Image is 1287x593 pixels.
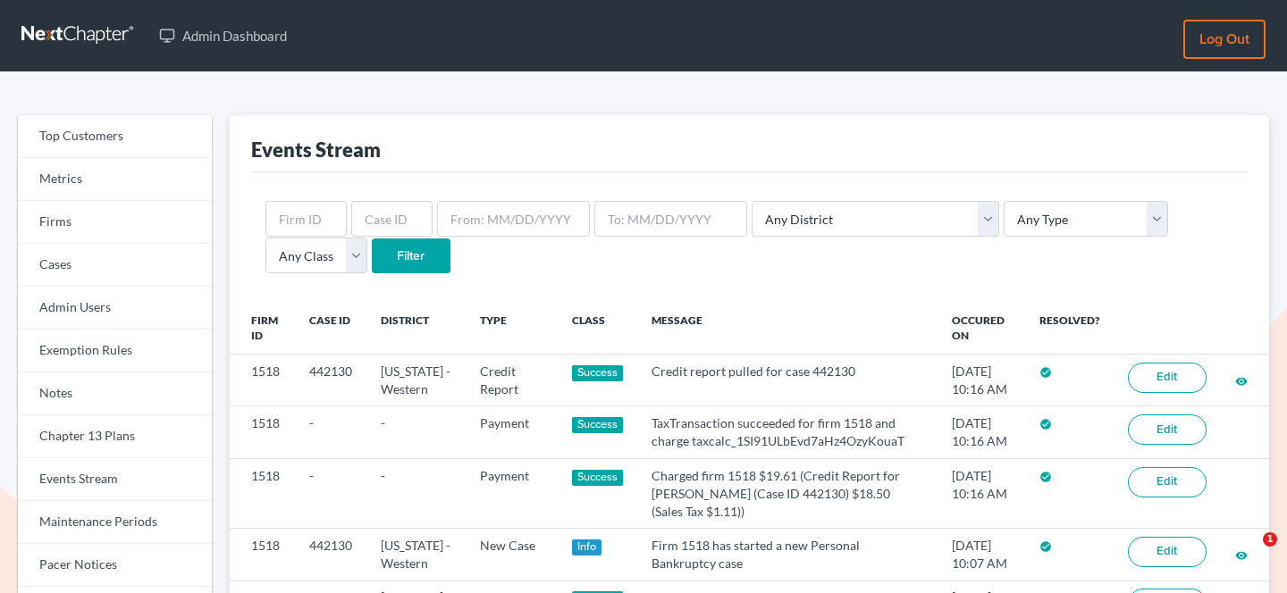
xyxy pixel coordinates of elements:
th: Occured On [938,303,1024,355]
a: Log out [1183,20,1266,59]
td: 1518 [230,406,296,458]
input: Case ID [351,201,433,237]
td: - [295,406,366,458]
a: Cases [18,244,212,287]
iframe: Intercom live chat [1226,532,1269,575]
a: Edit [1128,414,1207,445]
i: check_circle [1039,418,1052,430]
a: Chapter 13 Plans [18,415,212,458]
td: - [366,458,465,528]
td: TaxTransaction succeeded for firm 1518 and charge taxcalc_1SI91ULbEvd7aHz4OzyKouaT [637,406,938,458]
i: visibility [1235,375,1248,388]
td: Payment [466,406,558,458]
i: check_circle [1039,471,1052,483]
td: 1518 [230,355,296,406]
a: Exemption Rules [18,330,212,372]
a: Top Customers [18,115,212,158]
th: Type [466,303,558,355]
div: Info [572,539,602,555]
td: [DATE] 10:07 AM [938,529,1024,580]
input: Firm ID [265,201,347,237]
div: Success [572,365,624,381]
td: [DATE] 10:16 AM [938,406,1024,458]
td: 442130 [295,529,366,580]
a: Pacer Notices [18,544,212,587]
td: [DATE] 10:16 AM [938,458,1024,528]
div: Events Stream [251,137,381,163]
span: 1 [1263,532,1277,547]
td: Credit report pulled for case 442130 [637,355,938,406]
a: Edit [1128,537,1207,567]
td: Charged firm 1518 $19.61 (Credit Report for [PERSON_NAME] (Case ID 442130) $18.50 (Sales Tax $1.11)) [637,458,938,528]
td: 1518 [230,458,296,528]
td: Payment [466,458,558,528]
a: Edit [1128,363,1207,393]
td: Credit Report [466,355,558,406]
div: Success [572,470,624,486]
th: Case ID [295,303,366,355]
a: Events Stream [18,458,212,501]
td: - [295,458,366,528]
div: Success [572,417,624,433]
input: From: MM/DD/YYYY [437,201,590,237]
th: Message [637,303,938,355]
td: Firm 1518 has started a new Personal Bankruptcy case [637,529,938,580]
a: Metrics [18,158,212,201]
a: Maintenance Periods [18,501,212,544]
th: Class [558,303,638,355]
a: Edit [1128,467,1207,497]
i: check_circle [1039,540,1052,553]
input: To: MM/DD/YYYY [594,201,747,237]
td: 1518 [230,529,296,580]
a: Firms [18,201,212,244]
i: check_circle [1039,366,1052,379]
a: Notes [18,372,212,415]
td: [US_STATE] - Western [366,355,465,406]
th: Firm ID [230,303,296,355]
td: [DATE] 10:16 AM [938,355,1024,406]
a: visibility [1235,372,1248,388]
td: New Case [466,529,558,580]
td: 442130 [295,355,366,406]
a: Admin Users [18,287,212,330]
td: [US_STATE] - Western [366,529,465,580]
a: Admin Dashboard [150,20,296,52]
th: Resolved? [1025,303,1114,355]
td: - [366,406,465,458]
th: District [366,303,465,355]
input: Filter [372,238,450,274]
